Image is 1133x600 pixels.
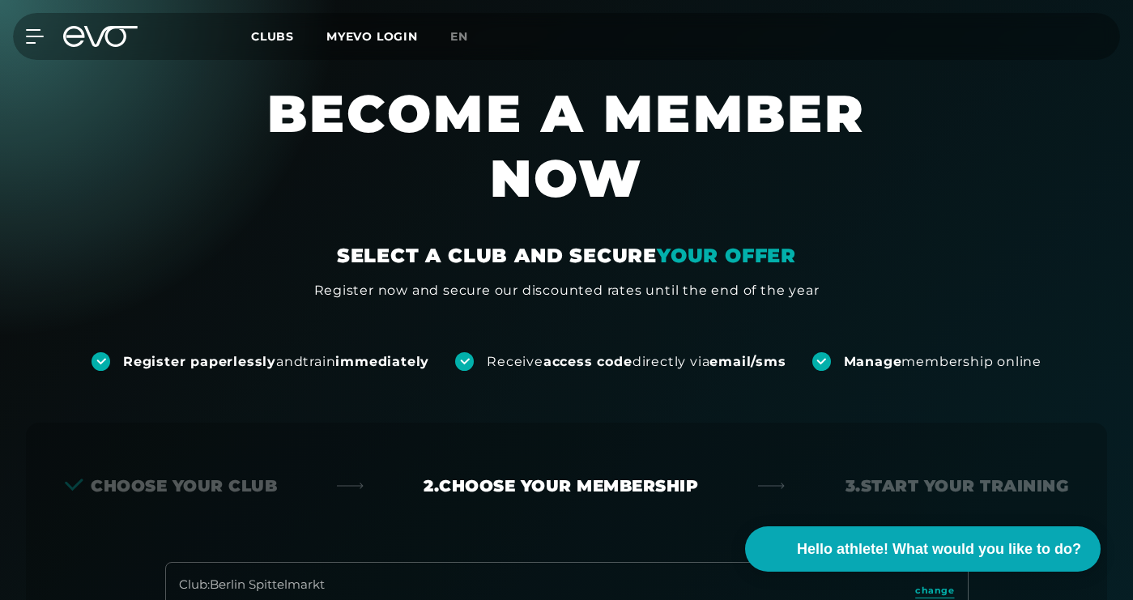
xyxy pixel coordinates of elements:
[314,283,820,298] font: Register now and secure our discounted rates until the end of the year
[337,244,657,267] font: SELECT A CLUB AND SECURE
[267,82,867,210] font: BECOME A MEMBER NOW
[179,577,207,592] font: Club
[657,244,796,267] font: YOUR OFFER
[303,354,335,369] font: train
[424,476,439,496] font: 2.
[207,577,210,592] font: :
[251,29,294,44] font: Clubs
[745,526,1101,572] button: Hello athlete! What would you like to do?
[123,354,276,369] font: Register paperlessly
[439,476,698,496] font: Choose your membership
[845,476,861,496] font: 3.
[91,476,277,496] font: Choose your club
[335,354,429,369] font: immediately
[901,354,1041,369] font: membership online
[844,354,902,369] font: Manage
[251,28,326,44] a: Clubs
[326,29,418,44] a: MYEVO LOGIN
[915,585,954,596] font: change
[861,476,1069,496] font: Start your training
[276,354,303,369] font: and
[487,354,543,369] font: Receive
[797,541,1081,557] font: Hello athlete! What would you like to do?
[450,28,488,46] a: en
[543,354,633,369] font: access code
[450,29,468,44] font: en
[210,577,325,592] font: Berlin Spittelmarkt
[633,354,710,369] font: directly via
[709,354,786,369] font: email/sms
